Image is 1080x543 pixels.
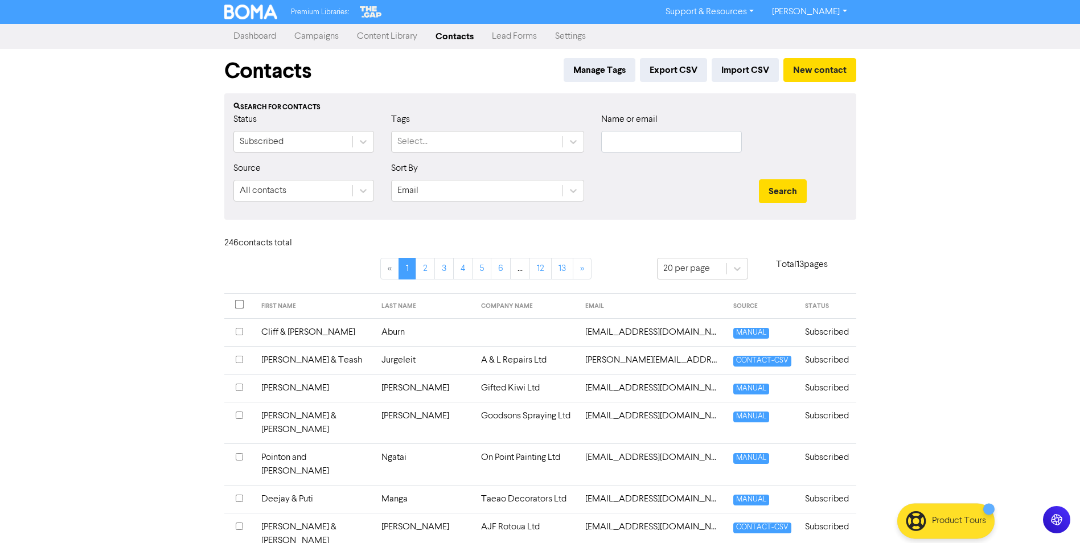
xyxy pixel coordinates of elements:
[254,346,375,374] td: [PERSON_NAME] & Teash
[733,356,791,367] span: CONTACT-CSV
[712,58,779,82] button: Import CSV
[798,318,856,346] td: Subscribed
[348,25,426,48] a: Content Library
[578,318,726,346] td: aburnc@xtra.co.nz
[375,346,474,374] td: Jurgeleit
[798,485,856,513] td: Subscribed
[759,179,807,203] button: Search
[573,258,592,279] a: »
[240,184,286,198] div: All contacts
[578,374,726,402] td: admin@giftedkiwi.co.nz
[578,294,726,319] th: EMAIL
[733,328,769,339] span: MANUAL
[733,412,769,422] span: MANUAL
[578,443,726,485] td: admin@onpointpainting.co.nz
[733,495,769,505] span: MANUAL
[578,485,726,513] td: admin@taeaodecorators.com
[1023,488,1080,543] iframe: Chat Widget
[240,135,284,149] div: Subscribed
[254,443,375,485] td: Pointon and [PERSON_NAME]
[798,402,856,443] td: Subscribed
[375,485,474,513] td: Manga
[254,318,375,346] td: Cliff & [PERSON_NAME]
[656,3,763,21] a: Support & Resources
[375,318,474,346] td: Aburn
[483,25,546,48] a: Lead Forms
[726,294,798,319] th: SOURCE
[748,258,856,271] p: Total 13 pages
[474,443,578,485] td: On Point Painting Ltd
[224,58,311,84] h1: Contacts
[798,443,856,485] td: Subscribed
[474,485,578,513] td: Taeao Decorators Ltd
[551,258,573,279] a: Page 13
[224,5,278,19] img: BOMA Logo
[397,135,428,149] div: Select...
[601,113,658,126] label: Name or email
[434,258,454,279] a: Page 3
[416,258,435,279] a: Page 2
[640,58,707,82] button: Export CSV
[546,25,595,48] a: Settings
[663,262,710,275] div: 20 per page
[399,258,416,279] a: Page 1 is your current page
[391,113,410,126] label: Tags
[474,402,578,443] td: Goodsons Spraying Ltd
[783,58,856,82] button: New contact
[391,162,418,175] label: Sort By
[578,402,726,443] td: admin@goodsonspraying.co.nz
[291,9,349,16] span: Premium Libraries:
[375,294,474,319] th: LAST NAME
[491,258,511,279] a: Page 6
[233,102,847,113] div: Search for contacts
[472,258,491,279] a: Page 5
[798,346,856,374] td: Subscribed
[578,346,726,374] td: adam.jurgeleit@exceed.co.nz
[397,184,418,198] div: Email
[375,443,474,485] td: Ngatai
[224,238,315,249] h6: 246 contact s total
[426,25,483,48] a: Contacts
[798,294,856,319] th: STATUS
[529,258,552,279] a: Page 12
[375,402,474,443] td: [PERSON_NAME]
[224,25,285,48] a: Dashboard
[254,485,375,513] td: Deejay & Puti
[733,384,769,394] span: MANUAL
[233,113,257,126] label: Status
[285,25,348,48] a: Campaigns
[375,374,474,402] td: [PERSON_NAME]
[733,523,791,533] span: CONTACT-CSV
[254,374,375,402] td: [PERSON_NAME]
[763,3,856,21] a: [PERSON_NAME]
[564,58,635,82] button: Manage Tags
[358,5,383,19] img: The Gap
[254,294,375,319] th: FIRST NAME
[453,258,473,279] a: Page 4
[798,374,856,402] td: Subscribed
[474,374,578,402] td: Gifted Kiwi Ltd
[254,402,375,443] td: [PERSON_NAME] & [PERSON_NAME]
[733,453,769,464] span: MANUAL
[474,346,578,374] td: A & L Repairs Ltd
[474,294,578,319] th: COMPANY NAME
[233,162,261,175] label: Source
